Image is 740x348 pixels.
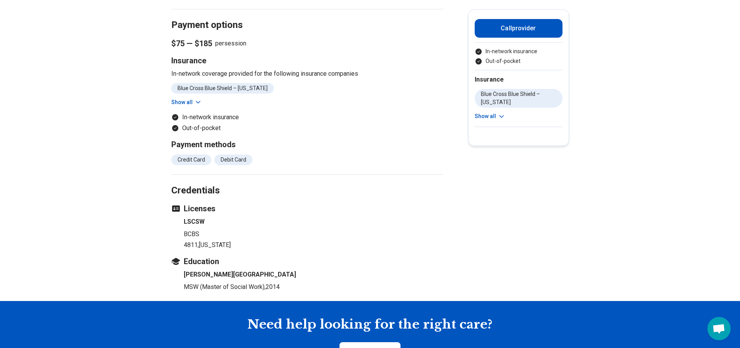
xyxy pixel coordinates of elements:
p: 4811 [184,240,443,250]
ul: Payment options [171,113,443,133]
h3: Education [171,256,443,267]
h4: LSCSW [184,217,443,226]
p: per session [171,38,443,49]
span: $75 — $185 [171,38,212,49]
li: Debit Card [214,155,252,165]
button: Show all [475,112,505,120]
li: Blue Cross Blue Shield – [US_STATE] [171,83,274,94]
h3: Payment methods [171,139,443,150]
h2: Insurance [475,75,562,84]
ul: Payment options [475,47,562,65]
p: In-network coverage provided for the following insurance companies [171,69,443,78]
span: , [US_STATE] [198,241,231,249]
h2: Need help looking for the right care? [6,317,734,333]
li: Out-of-pocket [171,124,443,133]
h3: Licenses [171,203,443,214]
button: Show all [171,98,202,106]
li: Credit Card [171,155,211,165]
p: BCBS [184,230,443,239]
p: MSW (Master of Social Work) , 2014 [184,282,443,292]
li: In-network insurance [475,47,562,56]
li: In-network insurance [171,113,443,122]
li: Blue Cross Blue Shield – [US_STATE] [475,89,562,108]
button: Callprovider [475,19,562,38]
h2: Credentials [171,165,443,197]
a: Open chat [707,317,731,340]
h3: Insurance [171,55,443,66]
h4: [PERSON_NAME][GEOGRAPHIC_DATA] [184,270,443,279]
li: Out-of-pocket [475,57,562,65]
